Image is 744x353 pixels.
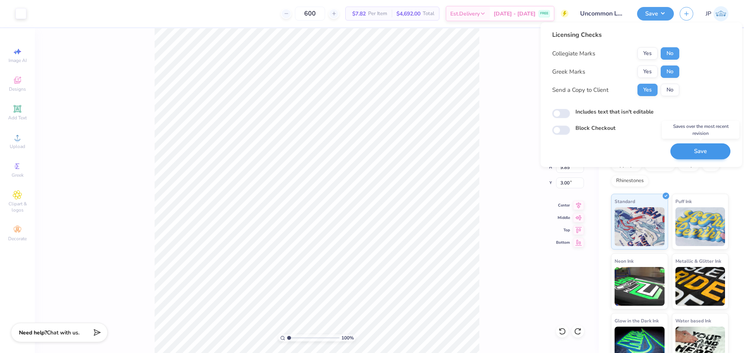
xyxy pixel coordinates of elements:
[47,329,79,336] span: Chat with us.
[12,172,24,178] span: Greek
[295,7,325,21] input: – –
[637,7,674,21] button: Save
[615,197,635,205] span: Standard
[4,201,31,213] span: Clipart & logos
[675,267,725,306] img: Metallic & Glitter Ink
[19,329,47,336] strong: Need help?
[341,334,354,341] span: 100 %
[615,207,665,246] img: Standard
[494,10,536,18] span: [DATE] - [DATE]
[615,257,634,265] span: Neon Ink
[675,207,725,246] img: Puff Ink
[661,47,679,60] button: No
[552,30,679,40] div: Licensing Checks
[552,67,585,76] div: Greek Marks
[9,57,27,64] span: Image AI
[637,65,658,78] button: Yes
[675,317,711,325] span: Water based Ink
[675,257,721,265] span: Metallic & Glitter Ink
[713,6,728,21] img: John Paul Torres
[662,121,739,139] div: Saves over the most recent revision
[575,124,615,132] label: Block Checkout
[10,143,25,150] span: Upload
[556,240,570,245] span: Bottom
[8,115,27,121] span: Add Text
[670,143,730,159] button: Save
[556,215,570,220] span: Middle
[556,227,570,233] span: Top
[575,108,654,116] label: Includes text that isn't editable
[637,84,658,96] button: Yes
[8,236,27,242] span: Decorate
[368,10,387,18] span: Per Item
[706,6,728,21] a: JP
[450,10,480,18] span: Est. Delivery
[661,65,679,78] button: No
[706,9,711,18] span: JP
[423,10,434,18] span: Total
[350,10,366,18] span: $7.82
[611,175,649,187] div: Rhinestones
[675,197,692,205] span: Puff Ink
[574,6,631,21] input: Untitled Design
[556,203,570,208] span: Center
[540,11,548,16] span: FREE
[661,84,679,96] button: No
[637,47,658,60] button: Yes
[552,49,595,58] div: Collegiate Marks
[615,317,659,325] span: Glow in the Dark Ink
[615,267,665,306] img: Neon Ink
[9,86,26,92] span: Designs
[396,10,420,18] span: $4,692.00
[552,86,608,95] div: Send a Copy to Client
